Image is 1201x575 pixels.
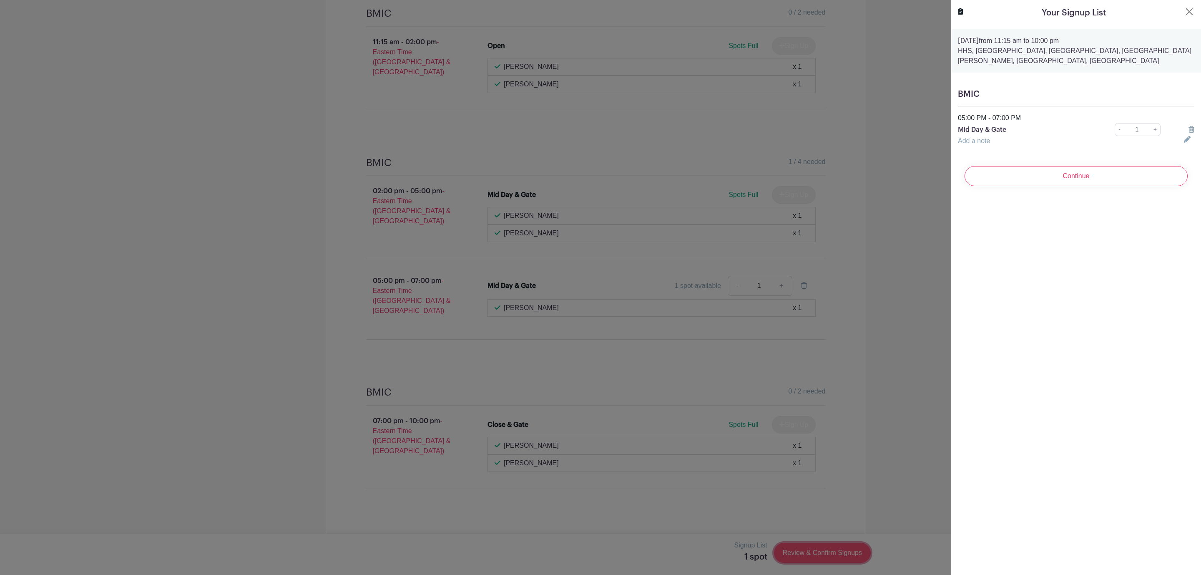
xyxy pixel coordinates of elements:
strong: [DATE] [958,38,979,44]
button: Close [1184,7,1194,17]
input: Continue [965,166,1188,186]
p: from 11:15 am to 10:00 pm [958,36,1194,46]
p: HHS, [GEOGRAPHIC_DATA], [GEOGRAPHIC_DATA], [GEOGRAPHIC_DATA][PERSON_NAME], [GEOGRAPHIC_DATA], [GE... [958,46,1194,66]
p: Mid Day & Gate [958,125,1092,135]
a: Add a note [958,137,990,144]
a: + [1150,123,1161,136]
div: 05:00 PM - 07:00 PM [953,113,1199,123]
a: - [1115,123,1124,136]
h5: BMIC [958,89,1194,99]
h5: Your Signup List [1042,7,1106,19]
